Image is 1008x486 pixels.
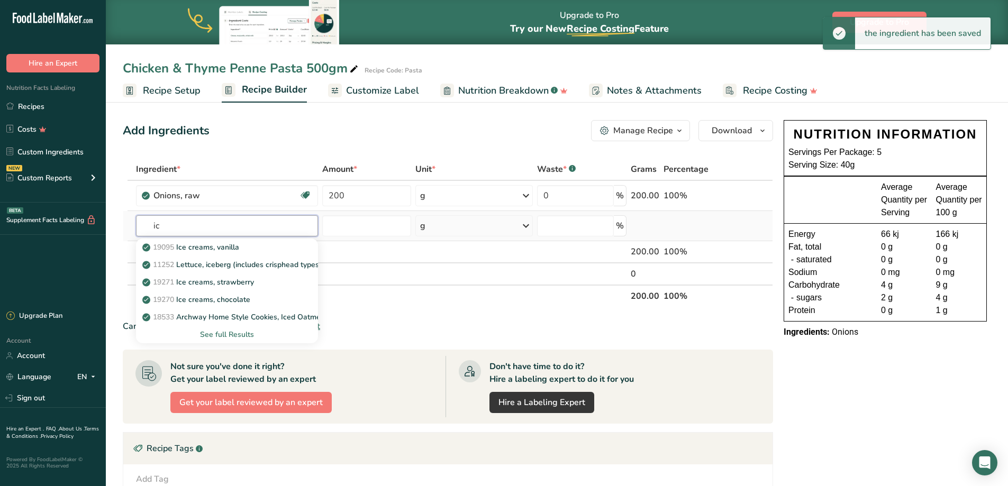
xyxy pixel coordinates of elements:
span: Upgrade to Pro [850,16,909,29]
a: Hire an Expert . [6,425,44,433]
div: 200.00 [631,245,659,258]
span: Fat, total [788,241,821,253]
div: Recipe Code: Pasta [365,66,422,75]
div: 100% [664,245,723,258]
div: Upgrade to Pro [510,1,669,44]
button: Download [698,120,773,141]
div: 0 g [936,241,983,253]
div: NUTRITION INFORMATION [788,125,982,144]
button: Get your label reviewed by an expert [170,392,332,413]
p: Ice creams, chocolate [144,294,250,305]
div: Average Quantity per Serving [881,181,928,219]
span: Recipe Builder [242,82,307,97]
div: 9 g [936,279,983,291]
div: the ingredient has been saved [855,17,991,49]
div: Don't have time to do it? Hire a labeling expert to do it for you [489,360,634,386]
div: 1 g [936,304,983,317]
div: Manage Recipe [613,124,673,137]
span: Protein [788,304,815,317]
a: Recipe Costing [723,79,818,103]
span: Carbohydrate [788,279,840,291]
p: Archway Home Style Cookies, Iced Oatmeal [144,311,327,323]
div: g [420,219,425,232]
span: 19271 [153,277,174,287]
span: Try our New Feature [510,22,669,35]
a: About Us . [59,425,84,433]
a: Customize Label [328,79,419,103]
span: Percentage [664,163,709,176]
div: 200.00 [631,189,659,202]
span: Recipe Costing [743,84,807,98]
input: Add Ingredient [136,215,318,236]
div: - [788,291,796,304]
span: Sodium [788,266,817,279]
a: Terms & Conditions . [6,425,99,440]
div: - [788,253,796,266]
span: Grams [631,163,657,176]
div: Add Ingredients [123,122,210,140]
a: 19095Ice creams, vanilla [136,239,318,256]
span: Energy [788,228,815,241]
a: Hire a Labeling Expert [489,392,594,413]
p: Ice creams, vanilla [144,242,239,253]
span: 18533 [153,312,174,322]
div: 0 g [881,241,928,253]
a: FAQ . [46,425,59,433]
div: 0 mg [881,266,928,279]
span: saturated [796,253,832,266]
div: Open Intercom Messenger [972,450,997,475]
div: 4 g [936,291,983,304]
a: 19271Ice creams, strawberry [136,273,318,291]
div: Waste [537,163,576,176]
a: Language [6,368,51,386]
div: Can't find your ingredient? [123,320,773,333]
span: Onions [832,327,858,337]
div: Powered By FoodLabelMaker © 2025 All Rights Reserved [6,456,99,469]
span: sugars [796,291,822,304]
div: See full Results [136,326,318,343]
div: Add Tag [136,473,169,485]
div: Not sure you've done it right? Get your label reviewed by an expert [170,360,316,386]
div: 4 g [881,279,928,291]
span: 19095 [153,242,174,252]
div: g [420,189,425,202]
span: Download [712,124,752,137]
div: 0 mg [936,266,983,279]
a: Recipe Builder [222,78,307,103]
div: Average Quantity per 100 g [936,181,983,219]
div: BETA [7,207,23,214]
span: Ingredients: [784,327,830,337]
div: 0 [631,268,659,280]
div: EN [77,371,99,383]
a: Notes & Attachments [589,79,702,103]
div: 100% [664,189,723,202]
div: 166 kj [936,228,983,241]
th: 200.00 [629,285,661,307]
div: 2 g [881,291,928,304]
span: 11252 [153,260,174,270]
div: 66 kj [881,228,928,241]
span: Customize Label [346,84,419,98]
a: Recipe Setup [123,79,201,103]
div: Onions, raw [153,189,286,202]
button: Manage Recipe [591,120,690,141]
div: See full Results [144,329,310,340]
span: Amount [322,163,357,176]
span: 19270 [153,295,174,305]
p: Ice creams, strawberry [144,277,254,288]
th: Net Totals [134,285,629,307]
p: Lettuce, iceberg (includes crisphead types), raw [144,259,339,270]
a: 19270Ice creams, chocolate [136,291,318,308]
div: 0 g [881,304,928,317]
div: Serving Size: 40g [788,159,982,171]
span: Notes & Attachments [607,84,702,98]
span: Nutrition Breakdown [458,84,549,98]
div: Custom Reports [6,172,72,184]
div: Servings Per Package: 5 [788,146,982,159]
th: 100% [661,285,725,307]
div: 0 g [881,253,928,266]
button: Hire an Expert [6,54,99,72]
a: 11252Lettuce, iceberg (includes crisphead types), raw [136,256,318,273]
div: Upgrade Plan [6,311,62,322]
a: 18533Archway Home Style Cookies, Iced Oatmeal [136,308,318,326]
